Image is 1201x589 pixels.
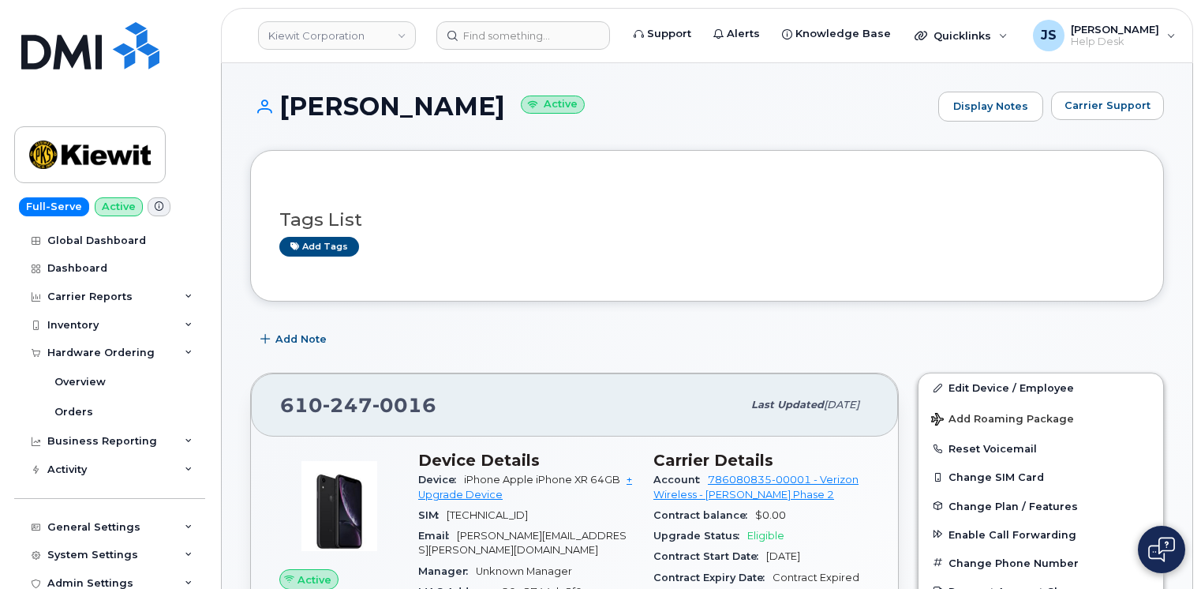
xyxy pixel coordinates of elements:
[919,373,1163,402] a: Edit Device / Employee
[653,530,747,542] span: Upgrade Status
[919,402,1163,434] button: Add Roaming Package
[279,237,359,257] a: Add tags
[653,474,708,486] span: Account
[653,509,755,521] span: Contract balance
[919,520,1163,549] button: Enable Call Forwarding
[418,530,457,542] span: Email
[418,530,627,556] span: [PERSON_NAME][EMAIL_ADDRESS][PERSON_NAME][DOMAIN_NAME]
[323,393,372,417] span: 247
[747,530,784,542] span: Eligible
[919,492,1163,520] button: Change Plan / Features
[773,572,859,583] span: Contract Expired
[653,474,859,500] a: 786080835-00001 - Verizon Wireless - [PERSON_NAME] Phase 2
[1064,98,1150,113] span: Carrier Support
[948,528,1076,540] span: Enable Call Forwarding
[297,572,331,587] span: Active
[250,92,930,120] h1: [PERSON_NAME]
[476,565,572,577] span: Unknown Manager
[938,92,1043,122] a: Display Notes
[824,399,859,411] span: [DATE]
[948,500,1078,512] span: Change Plan / Features
[919,549,1163,577] button: Change Phone Number
[653,451,870,470] h3: Carrier Details
[766,550,800,562] span: [DATE]
[919,463,1163,491] button: Change SIM Card
[250,325,340,354] button: Add Note
[521,96,585,114] small: Active
[418,509,447,521] span: SIM
[931,413,1074,428] span: Add Roaming Package
[653,550,766,562] span: Contract Start Date
[919,434,1163,463] button: Reset Voicemail
[372,393,436,417] span: 0016
[1148,537,1175,562] img: Open chat
[418,565,476,577] span: Manager
[418,474,464,486] span: Device
[292,459,387,553] img: image20231002-3703462-1qb80zy.jpeg
[279,210,1135,230] h3: Tags List
[755,509,786,521] span: $0.00
[280,393,436,417] span: 610
[447,509,528,521] span: [TECHNICAL_ID]
[464,474,620,486] span: iPhone Apple iPhone XR 64GB
[418,451,634,470] h3: Device Details
[275,332,327,347] span: Add Note
[653,572,773,583] span: Contract Expiry Date
[1051,92,1164,120] button: Carrier Support
[418,474,632,500] a: + Upgrade Device
[751,399,824,411] span: Last updated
